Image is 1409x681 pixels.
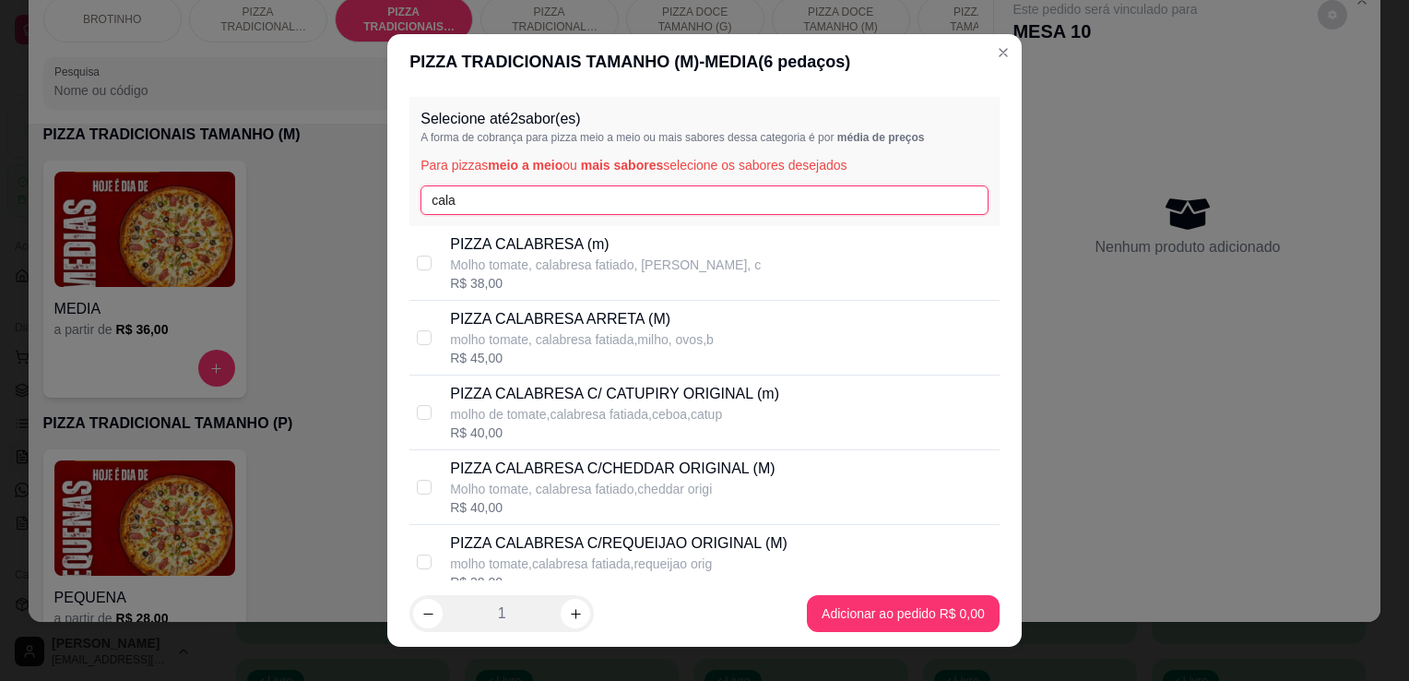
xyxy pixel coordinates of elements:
[450,498,775,517] div: R$ 40,00
[409,49,1000,75] div: PIZZA TRADICIONAIS TAMANHO (M) - MEDIA ( 6 pedaços)
[450,424,779,442] div: R$ 40,00
[450,256,761,274] p: Molho tomate, calabresa fatiado, [PERSON_NAME], c
[450,233,761,256] p: PIZZA CALABRESA (m)
[450,274,761,293] div: R$ 38,00
[561,599,590,628] button: increase-product-quantity
[450,308,714,330] p: PIZZA CALABRESA ARRETA (M)
[989,38,1018,67] button: Close
[450,349,714,367] div: R$ 45,00
[488,158,562,173] span: meio a meio
[450,532,787,555] p: PIZZA CALABRESA C/REQUEIJAO ORIGINAL (M)
[807,595,1000,632] button: Adicionar ao pedido R$ 0,00
[450,458,775,480] p: PIZZA CALABRESA C/CHEDDAR ORIGINAL (M)
[450,405,779,424] p: molho de tomate,calabresa fatiada,ceboa,catup
[450,555,787,573] p: molho tomate,calabresa fatiada,requeijao orig
[581,158,664,173] span: mais sabores
[450,573,787,591] div: R$ 38,00
[498,603,506,625] p: 1
[420,108,989,130] p: Selecione até 2 sabor(es)
[420,130,989,145] p: A forma de cobrança para pizza meio a meio ou mais sabores dessa categoria é por
[420,185,989,215] input: Pesquise pelo nome do sabor
[450,480,775,498] p: Molho tomate, calabresa fatiado,cheddar origi
[450,330,714,349] p: molho tomate, calabresa fatiada,milho, ovos,b
[837,131,925,144] span: média de preços
[420,156,989,174] p: Para pizzas ou selecione os sabores desejados
[450,383,779,405] p: PIZZA CALABRESA C/ CATUPIRY ORIGINAL (m)
[413,599,443,628] button: decrease-product-quantity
